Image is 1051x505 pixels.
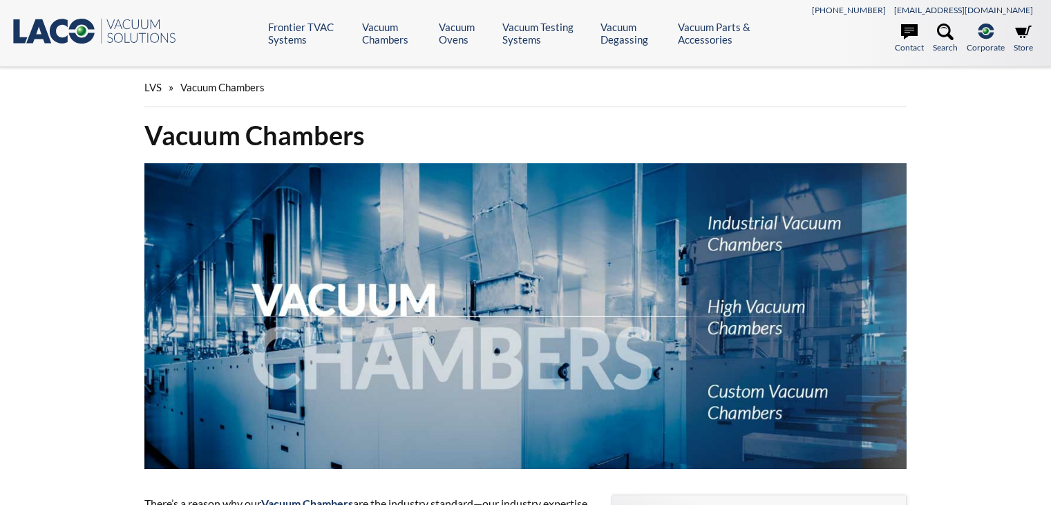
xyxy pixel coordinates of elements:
span: LVS [144,81,162,93]
span: Corporate [967,41,1005,54]
a: Vacuum Parts & Accessories [678,21,779,46]
a: Vacuum Testing Systems [502,21,590,46]
a: Vacuum Chambers [362,21,428,46]
a: Vacuum Degassing [600,21,667,46]
a: Vacuum Ovens [439,21,492,46]
a: Contact [895,24,924,54]
a: [EMAIL_ADDRESS][DOMAIN_NAME] [894,5,1033,15]
div: » [144,68,907,107]
a: [PHONE_NUMBER] [812,5,886,15]
a: Frontier TVAC Systems [268,21,352,46]
h1: Vacuum Chambers [144,118,907,152]
span: Vacuum Chambers [180,81,265,93]
a: Store [1014,24,1033,54]
img: Vacuum Chambers [144,163,907,469]
a: Search [933,24,958,54]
